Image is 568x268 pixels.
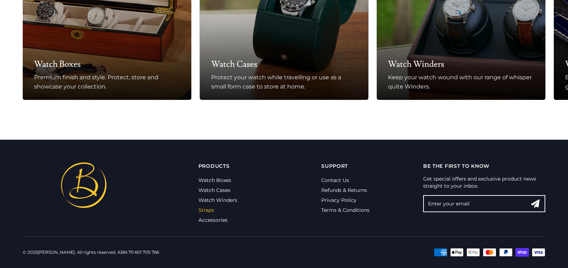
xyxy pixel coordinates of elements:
[198,162,237,170] p: Products
[388,73,534,91] div: Keep your watch wound with our range of whisper quite Winders.
[321,197,356,203] a: Privacy Policy
[423,195,545,212] input: Enter your email
[321,187,367,193] a: Refunds & Returns
[38,250,75,255] a: [PERSON_NAME]
[525,195,545,212] button: Search
[423,175,545,189] p: Get special offers and exclusive product news straight to your inbox.
[198,177,231,183] a: Watch Boxes
[321,162,370,170] p: Support
[211,73,357,91] div: Protect your watch while travelling or use as a small form case to store at home.
[198,197,237,203] a: Watch Winders
[34,59,180,70] h3: Watch Boxes
[211,59,357,70] h3: Watch Cases
[198,207,214,213] a: Straps
[34,73,180,91] div: Premium finish and style. Protect, store and showcase your collection.
[23,250,159,255] div: © 2025 . All rights reserved. ABN 70 601 705 766
[198,187,230,193] a: Watch Cases
[423,162,545,170] p: Be the first to know
[321,177,349,183] a: Contact Us
[388,59,534,70] h3: Watch Winders
[198,217,228,223] a: Accessories
[321,207,370,213] a: Terms & Conditions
